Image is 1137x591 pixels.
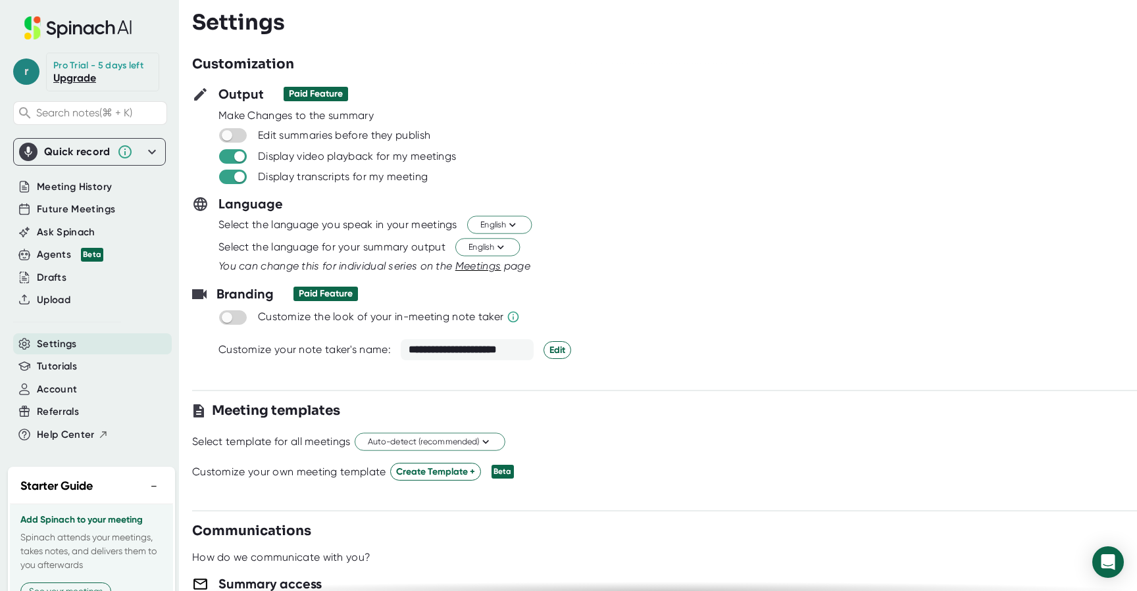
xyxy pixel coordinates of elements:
[20,515,163,525] h3: Add Spinach to your meeting
[218,218,457,231] div: Select the language you speak in your meetings
[258,310,503,323] div: Customize the look of your in-meeting note taker
[37,359,77,374] button: Tutorials
[192,55,294,74] h3: Customization
[543,341,571,359] button: Edit
[218,343,391,356] div: Customize your note taker's name:
[53,60,143,72] div: Pro Trial - 5 days left
[468,241,507,254] span: English
[299,288,353,300] div: Paid Feature
[37,247,103,262] button: Agents Beta
[192,521,311,541] h3: Communications
[37,247,103,262] div: Agents
[396,465,475,479] span: Create Template +
[20,477,93,495] h2: Starter Guide
[216,284,274,304] h3: Branding
[145,477,163,496] button: −
[37,427,109,442] button: Help Center
[258,170,428,183] div: Display transcripts for my meeting
[492,465,514,479] div: Beta
[467,216,532,234] button: English
[13,59,39,85] span: r
[368,436,492,448] span: Auto-detect (recommended)
[218,241,445,254] div: Select the language for your summary output
[37,337,77,352] button: Settings
[37,225,95,240] button: Ask Spinach
[390,463,481,481] button: Create Template +
[218,194,283,214] h3: Language
[192,465,386,479] div: Customize your own meeting template
[37,202,115,217] button: Future Meetings
[192,435,351,448] div: Select template for all meetings
[1092,546,1124,578] div: Open Intercom Messenger
[455,239,520,256] button: English
[37,270,66,285] button: Drafts
[37,382,77,397] button: Account
[53,72,96,84] a: Upgrade
[355,433,505,451] button: Auto-detect (recommended)
[258,150,456,163] div: Display video playback for my meetings
[455,260,501,272] span: Meetings
[37,404,79,419] button: Referrals
[218,109,1137,122] div: Make Changes to the summary
[218,84,264,104] h3: Output
[192,551,370,564] div: How do we communicate with you?
[19,139,160,165] div: Quick record
[218,260,530,272] i: You can change this for individual series on the page
[44,145,111,158] div: Quick record
[258,129,430,142] div: Edit summaries before they publish
[37,293,70,308] button: Upload
[289,88,343,100] div: Paid Feature
[480,219,518,231] span: English
[455,258,501,274] button: Meetings
[37,179,112,195] button: Meeting History
[549,343,565,357] span: Edit
[36,106,132,119] span: Search notes (⌘ + K)
[192,10,285,35] h3: Settings
[20,531,163,572] p: Spinach attends your meetings, takes notes, and delivers them to you afterwards
[81,248,103,262] div: Beta
[212,401,340,421] h3: Meeting templates
[37,427,95,442] span: Help Center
